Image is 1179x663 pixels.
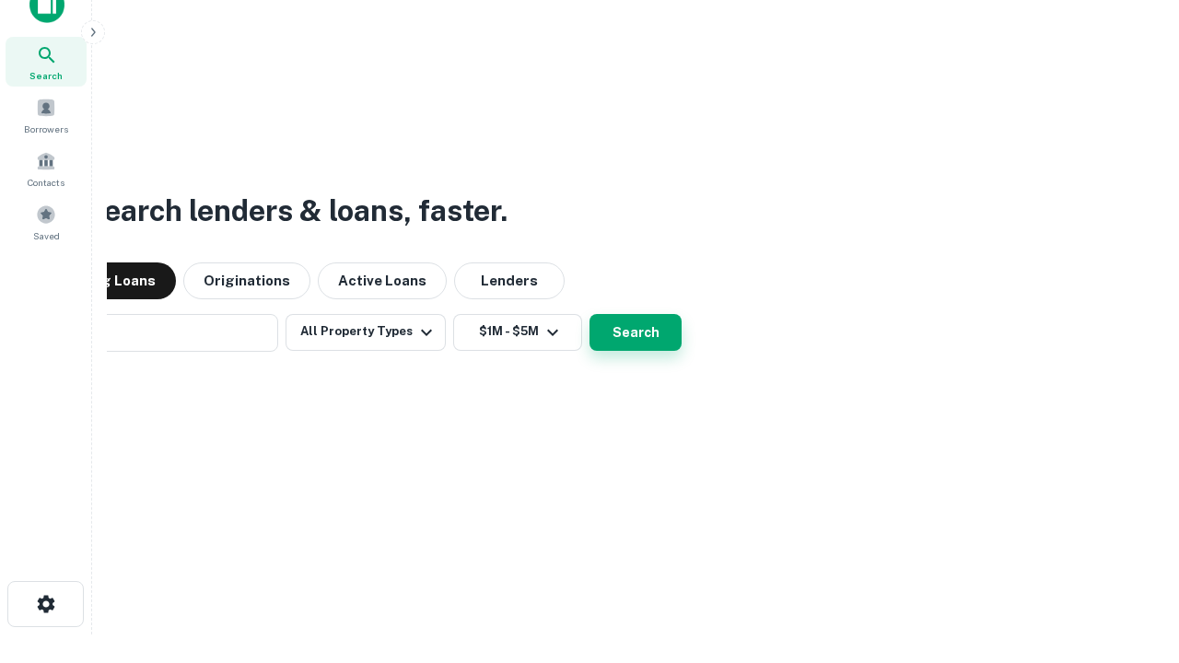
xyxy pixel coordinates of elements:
[29,68,63,83] span: Search
[1087,516,1179,604] iframe: Chat Widget
[453,314,582,351] button: $1M - $5M
[454,262,565,299] button: Lenders
[318,262,447,299] button: Active Loans
[6,37,87,87] a: Search
[6,90,87,140] a: Borrowers
[33,228,60,243] span: Saved
[84,189,508,233] h3: Search lenders & loans, faster.
[589,314,682,351] button: Search
[286,314,446,351] button: All Property Types
[6,144,87,193] a: Contacts
[28,175,64,190] span: Contacts
[6,197,87,247] a: Saved
[24,122,68,136] span: Borrowers
[183,262,310,299] button: Originations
